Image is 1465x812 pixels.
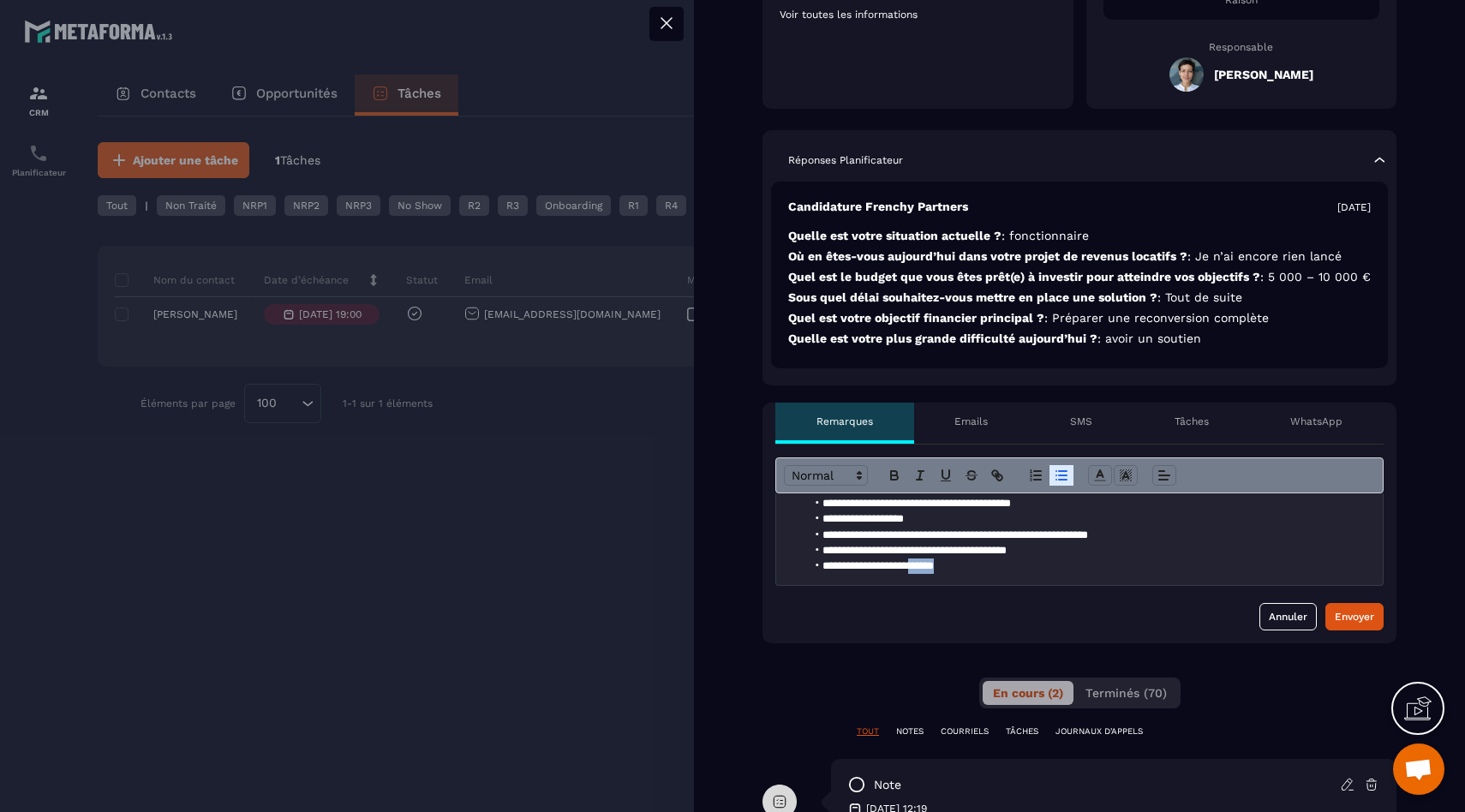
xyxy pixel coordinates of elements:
p: Voir toutes les informations [780,8,1056,21]
span: : Préparer une reconversion complète [1044,311,1269,325]
span: Terminés (70) [1085,686,1167,700]
button: Envoyer [1325,603,1384,630]
p: Quel est votre objectif financier principal ? [788,310,1371,326]
button: Terminés (70) [1075,681,1177,705]
span: : 5 000 – 10 000 € [1260,270,1371,284]
span: En cours (2) [993,686,1063,700]
h5: [PERSON_NAME] [1214,68,1313,81]
p: TOUT [857,725,879,737]
p: Tâches [1175,415,1209,428]
span: : fonctionnaire [1002,229,1089,242]
p: Quelle est votre plus grande difficulté aujourd’hui ? [788,331,1371,347]
p: NOTES [896,725,924,737]
span: : Je n’ai encore rien lancé [1187,249,1342,263]
p: Candidature Frenchy Partners [788,199,968,215]
button: Annuler [1259,603,1317,630]
p: note [874,777,901,793]
p: COURRIELS [941,725,989,737]
p: TÂCHES [1006,725,1038,737]
p: WhatsApp [1290,415,1342,428]
p: JOURNAUX D'APPELS [1055,725,1143,737]
p: Quel est le budget que vous êtes prêt(e) à investir pour atteindre vos objectifs ? [788,269,1371,285]
button: En cours (2) [983,681,1073,705]
p: Emails [954,415,988,428]
p: Où en êtes-vous aujourd’hui dans votre projet de revenus locatifs ? [788,248,1371,265]
div: Envoyer [1335,608,1374,625]
span: : avoir un soutien [1097,331,1201,345]
p: Sous quel délai souhaitez-vous mettre en place une solution ? [788,290,1371,306]
p: Remarques [816,415,873,428]
div: Ouvrir le chat [1393,743,1444,795]
p: Quelle est votre situation actuelle ? [788,228,1371,244]
p: SMS [1070,415,1092,428]
p: Responsable [1103,41,1380,53]
span: : Tout de suite [1157,290,1242,304]
p: Réponses Planificateur [788,153,903,167]
p: [DATE] [1337,200,1371,214]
